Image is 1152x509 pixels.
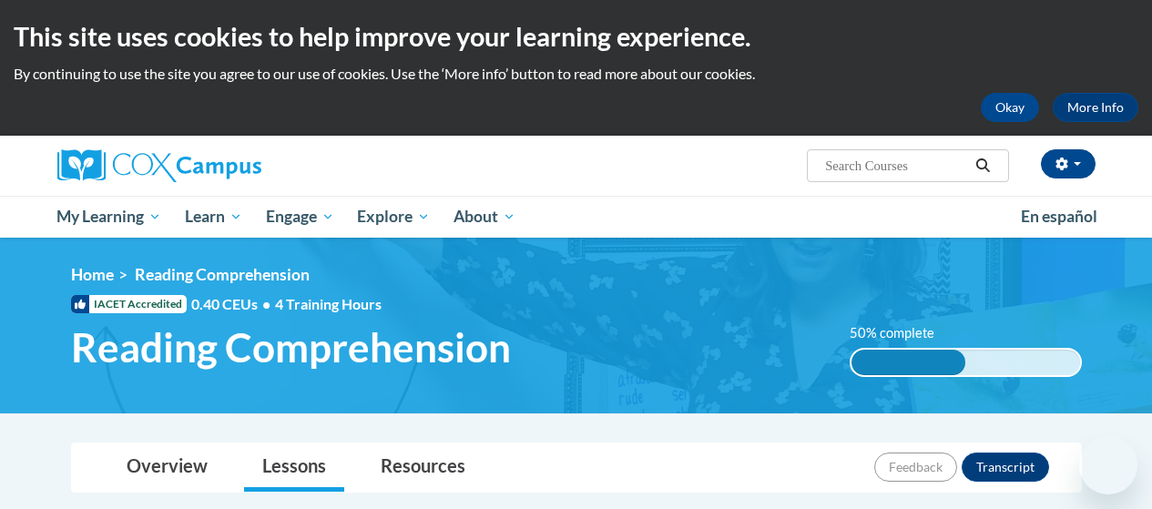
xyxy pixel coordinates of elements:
a: More Info [1053,93,1138,122]
h2: This site uses cookies to help improve your learning experience. [14,18,1138,55]
button: Transcript [962,453,1049,482]
a: Resources [362,443,484,492]
span: About [454,206,515,228]
span: IACET Accredited [71,295,187,313]
div: Main menu [44,196,1109,238]
a: My Learning [46,196,174,238]
a: Lessons [244,443,344,492]
img: Cox Campus [57,149,261,182]
button: Feedback [874,453,957,482]
a: About [442,196,527,238]
button: Account Settings [1041,149,1096,178]
label: 50% complete [850,323,954,343]
a: Engage [254,196,346,238]
a: Cox Campus [57,149,385,182]
span: 0.40 CEUs [191,294,275,314]
span: 4 Training Hours [275,295,382,312]
button: Search [969,155,996,177]
p: By continuing to use the site you agree to our use of cookies. Use the ‘More info’ button to read... [14,64,1138,84]
a: En español [1009,198,1109,236]
span: My Learning [56,206,161,228]
span: Explore [357,206,430,228]
a: Learn [173,196,254,238]
span: Reading Comprehension [71,323,511,372]
span: Engage [266,206,334,228]
span: Reading Comprehension [135,265,310,284]
span: En español [1021,207,1097,226]
div: 50% complete [851,350,966,375]
a: Home [71,265,114,284]
a: Overview [108,443,226,492]
a: Explore [345,196,442,238]
button: Okay [981,93,1039,122]
input: Search Courses [823,155,969,177]
span: • [262,295,270,312]
span: Learn [185,206,242,228]
iframe: Button to launch messaging window [1079,436,1137,494]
